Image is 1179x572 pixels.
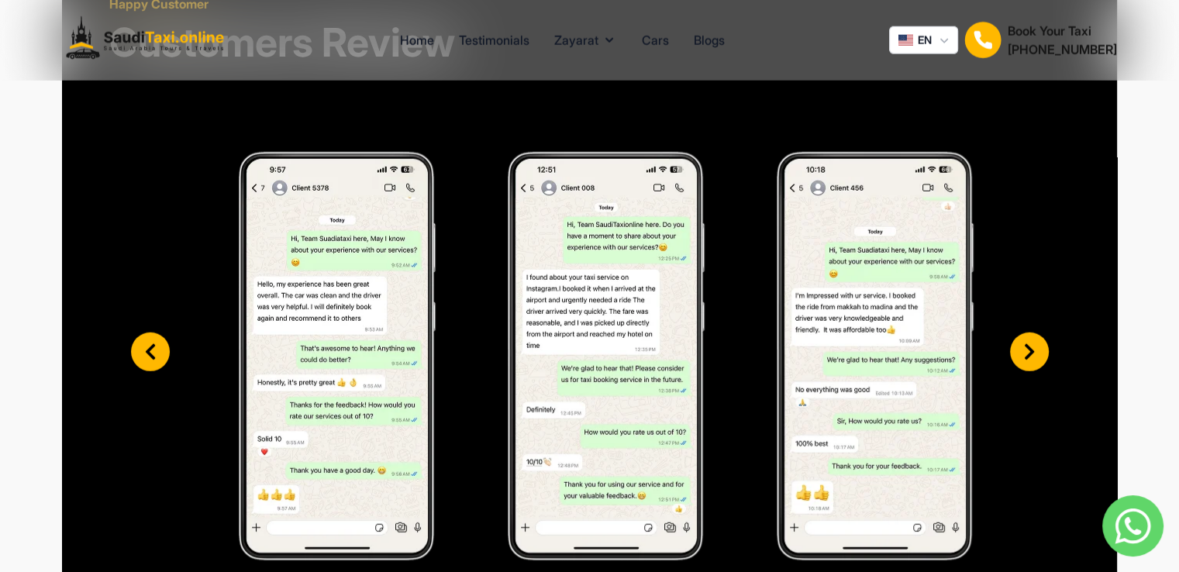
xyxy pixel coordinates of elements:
img: Book Your Taxi [964,22,1001,59]
button: EN [889,26,958,54]
div: Book Your Taxi [1008,22,1117,59]
a: Cars [642,31,669,50]
img: whatsapp [1102,495,1163,556]
img: Logo [62,12,236,68]
a: Testimonials [459,31,529,50]
a: Blogs [694,31,725,50]
span: EN [918,33,932,48]
a: Home [400,31,434,50]
h2: [PHONE_NUMBER] [1008,40,1117,59]
h1: Book Your Taxi [1008,22,1117,40]
button: Zayarat [554,31,617,50]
